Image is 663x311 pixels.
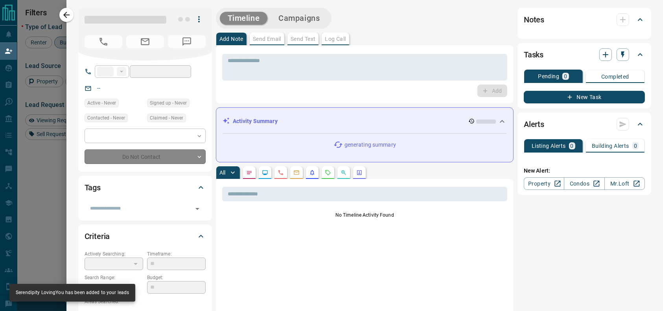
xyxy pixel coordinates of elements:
svg: Emails [293,169,300,176]
span: No Email [126,35,164,48]
a: Property [524,177,564,190]
h2: Criteria [85,230,110,243]
div: Notes [524,10,645,29]
svg: Calls [278,169,284,176]
p: Add Note [219,36,243,42]
div: Serendipity LovingYou has been added to your leads [16,286,129,299]
span: Active - Never [87,99,116,107]
svg: Notes [246,169,252,176]
h2: Tasks [524,48,543,61]
svg: Opportunities [341,169,347,176]
p: Budget: [147,274,206,281]
div: Tasks [524,45,645,64]
span: Claimed - Never [150,114,183,122]
span: Contacted - Never [87,114,125,122]
button: Campaigns [271,12,328,25]
p: Actively Searching: [85,250,143,258]
div: Criteria [85,227,206,246]
svg: Listing Alerts [309,169,315,176]
svg: Lead Browsing Activity [262,169,268,176]
h2: Notes [524,13,544,26]
p: Pending [538,74,559,79]
p: Activity Summary [233,117,278,125]
p: Listing Alerts [532,143,566,149]
div: Do Not Contact [85,149,206,164]
span: Signed up - Never [150,99,187,107]
p: 0 [634,143,637,149]
svg: Requests [325,169,331,176]
a: Mr.Loft [604,177,645,190]
p: 0 [571,143,574,149]
span: No Number [85,35,122,48]
p: -- - -- [85,281,143,294]
p: All [219,170,226,175]
svg: Agent Actions [356,169,363,176]
p: New Alert: [524,167,645,175]
p: No Timeline Activity Found [222,212,507,219]
p: Timeframe: [147,250,206,258]
div: Alerts [524,115,645,134]
a: -- [97,85,100,91]
div: Activity Summary [223,114,507,129]
button: Open [192,203,203,214]
p: 0 [564,74,567,79]
p: Completed [601,74,629,79]
h2: Alerts [524,118,544,131]
p: generating summary [344,141,396,149]
a: Condos [564,177,604,190]
div: Tags [85,178,206,197]
h2: Tags [85,181,101,194]
p: Search Range: [85,274,143,281]
p: Building Alerts [592,143,629,149]
span: No Number [168,35,206,48]
button: New Task [524,91,645,103]
p: Areas Searched: [85,298,206,305]
button: Timeline [220,12,268,25]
